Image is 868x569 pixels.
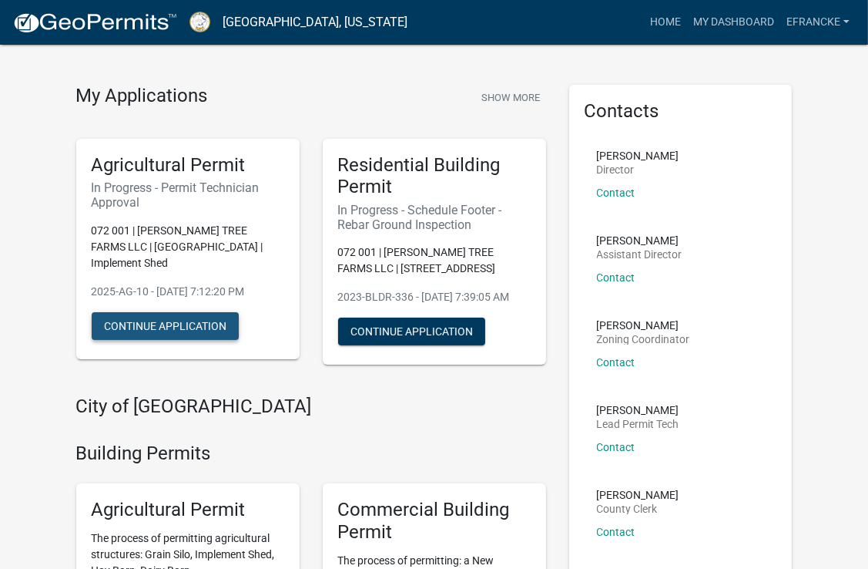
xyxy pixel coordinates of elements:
[687,8,780,37] a: My Dashboard
[76,85,208,108] h4: My Applications
[780,8,856,37] a: EFrancke
[597,419,679,429] p: Lead Permit Tech
[92,180,284,210] h6: In Progress - Permit Technician Approval
[597,271,635,284] a: Contact
[597,235,682,246] p: [PERSON_NAME]
[76,396,546,418] h4: City of [GEOGRAPHIC_DATA]
[338,318,485,345] button: Continue Application
[597,164,679,175] p: Director
[597,526,635,538] a: Contact
[597,503,679,514] p: County Clerk
[338,289,531,305] p: 2023-BLDR-336 - [DATE] 7:39:05 AM
[189,12,210,32] img: Putnam County, Georgia
[76,443,546,465] h4: Building Permits
[475,85,546,110] button: Show More
[338,244,531,277] p: 072 001 | [PERSON_NAME] TREE FARMS LLC | [STREET_ADDRESS]
[597,334,690,345] p: Zoning Coordinator
[597,249,682,260] p: Assistant Director
[92,284,284,300] p: 2025-AG-10 - [DATE] 7:12:20 PM
[597,150,679,161] p: [PERSON_NAME]
[338,203,531,232] h6: In Progress - Schedule Footer - Rebar Ground Inspection
[597,320,690,331] p: [PERSON_NAME]
[223,9,407,35] a: [GEOGRAPHIC_DATA], [US_STATE]
[92,223,284,271] p: 072 001 | [PERSON_NAME] TREE FARMS LLC | [GEOGRAPHIC_DATA] | Implement Shed
[92,154,284,177] h5: Agricultural Permit
[597,490,679,500] p: [PERSON_NAME]
[585,100,777,123] h5: Contacts
[597,405,679,416] p: [PERSON_NAME]
[597,441,635,453] a: Contact
[338,154,531,199] h5: Residential Building Permit
[597,356,635,369] a: Contact
[92,312,239,340] button: Continue Application
[338,499,531,544] h5: Commercial Building Permit
[644,8,687,37] a: Home
[597,187,635,199] a: Contact
[92,499,284,521] h5: Agricultural Permit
